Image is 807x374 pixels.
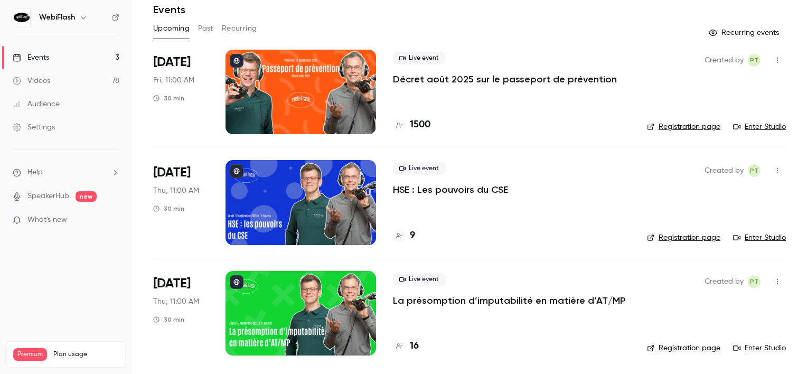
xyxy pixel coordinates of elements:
[393,273,445,286] span: Live event
[13,167,119,178] li: help-dropdown-opener
[410,118,430,132] h4: 1500
[153,54,191,71] span: [DATE]
[153,185,199,196] span: Thu, 11:00 AM
[153,75,194,86] span: Fri, 11:00 AM
[393,73,617,86] a: Décret août 2025 sur le passeport de prévention
[27,191,69,202] a: SpeakerHub
[705,275,744,288] span: Created by
[27,214,67,226] span: What's new
[704,24,786,41] button: Recurring events
[39,12,75,23] h6: WebiFlash
[13,52,49,63] div: Events
[153,164,191,181] span: [DATE]
[748,275,761,288] span: Pauline TERRIEN
[750,164,758,177] span: PT
[705,54,744,67] span: Created by
[733,121,786,132] a: Enter Studio
[748,54,761,67] span: Pauline TERRIEN
[153,296,199,307] span: Thu, 11:00 AM
[705,164,744,177] span: Created by
[153,160,209,245] div: Sep 18 Thu, 11:00 AM (Europe/Paris)
[393,162,445,175] span: Live event
[393,229,415,243] a: 9
[393,52,445,64] span: Live event
[748,164,761,177] span: Pauline TERRIEN
[13,99,60,109] div: Audience
[750,275,758,288] span: PT
[393,294,625,307] a: La présomption d’imputabilité en matière d’AT/MP
[647,232,720,243] a: Registration page
[733,343,786,353] a: Enter Studio
[222,20,257,37] button: Recurring
[393,118,430,132] a: 1500
[107,216,119,225] iframe: Noticeable Trigger
[410,339,419,353] h4: 16
[53,350,119,359] span: Plan usage
[733,232,786,243] a: Enter Studio
[198,20,213,37] button: Past
[153,275,191,292] span: [DATE]
[153,271,209,356] div: Sep 25 Thu, 11:00 AM (Europe/Paris)
[13,76,50,86] div: Videos
[13,122,55,133] div: Settings
[750,54,758,67] span: PT
[27,167,43,178] span: Help
[153,50,209,134] div: Sep 12 Fri, 11:00 AM (Europe/Paris)
[647,343,720,353] a: Registration page
[410,229,415,243] h4: 9
[393,339,419,353] a: 16
[647,121,720,132] a: Registration page
[153,3,185,16] h1: Events
[393,183,508,196] a: HSE : Les pouvoirs du CSE
[153,204,184,213] div: 30 min
[153,94,184,102] div: 30 min
[13,348,47,361] span: Premium
[153,315,184,324] div: 30 min
[76,191,97,202] span: new
[13,9,30,26] img: WebiFlash
[153,20,190,37] button: Upcoming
